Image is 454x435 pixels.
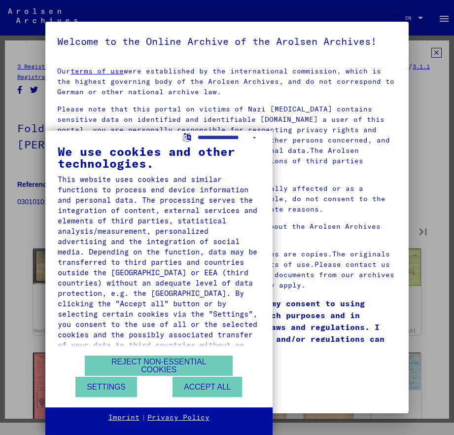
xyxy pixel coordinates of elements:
[147,413,210,423] a: Privacy Policy
[58,174,260,361] div: This website uses cookies and similar functions to process end device information and personal da...
[173,377,242,397] button: Accept all
[108,413,140,423] a: Imprint
[75,377,137,397] button: Settings
[58,145,260,169] div: We use cookies and other technologies.
[85,356,233,376] button: Reject non-essential cookies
